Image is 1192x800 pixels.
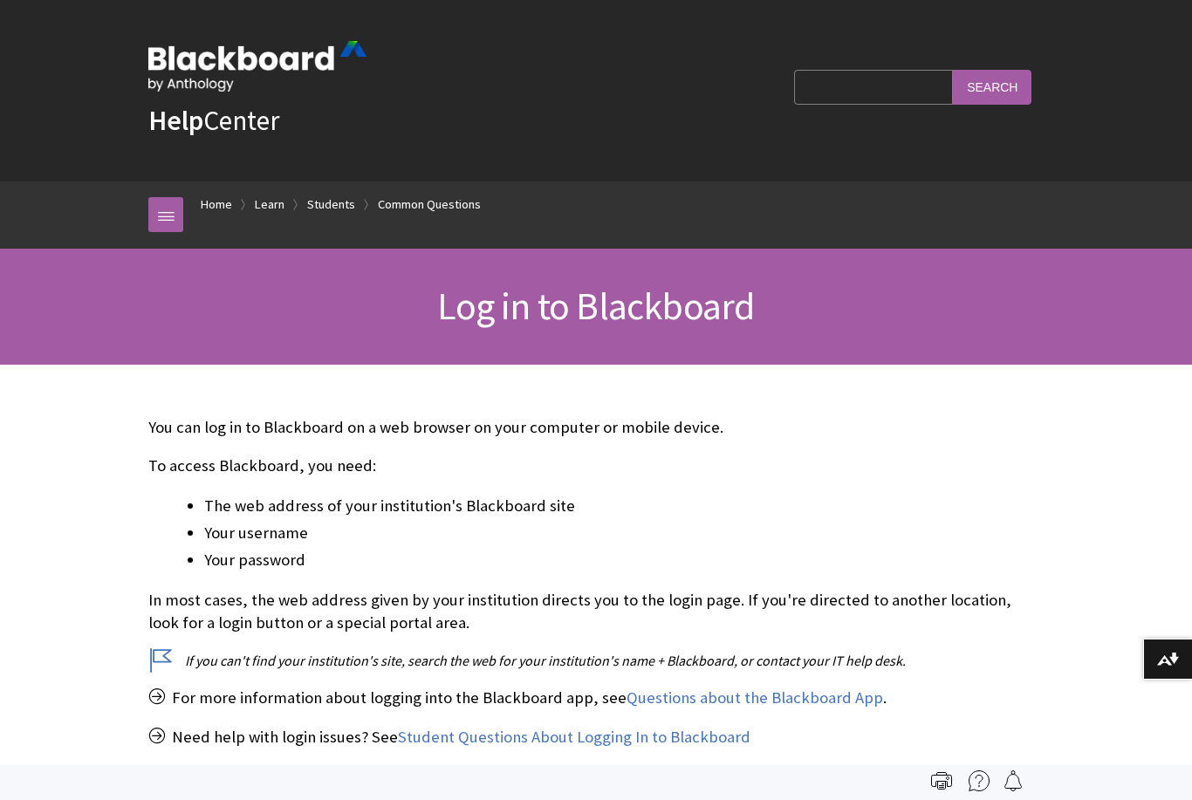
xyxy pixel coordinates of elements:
p: Need help with login issues? See [148,726,1044,749]
a: Questions about the Blackboard App [627,687,883,708]
p: If you can't find your institution's site, search the web for your institution's name + Blackboar... [148,651,1044,670]
img: Follow this page [1003,770,1024,791]
p: You can log in to Blackboard on a web browser on your computer or mobile device. [148,416,1044,439]
li: The web address of your institution's Blackboard site [204,494,1044,518]
img: More help [969,770,990,791]
a: Student Questions About Logging In to Blackboard [398,727,750,748]
li: Your username [204,521,1044,545]
a: HelpCenter [148,103,279,138]
a: Learn [255,194,284,215]
input: Search [953,70,1031,104]
strong: Help [148,103,203,138]
a: Common Questions [378,194,481,215]
li: Your password [204,548,1044,572]
span: Student Questions About Logging In to Blackboard [398,727,750,747]
a: Home [201,194,232,215]
p: For more information about logging into the Blackboard app, see . [148,687,1044,709]
p: In most cases, the web address given by your institution directs you to the login page. If you're... [148,589,1044,634]
p: To access Blackboard, you need: [148,455,1044,477]
img: Print [931,770,952,791]
span: Log in to Blackboard [437,282,754,330]
a: Students [307,194,355,215]
img: Blackboard by Anthology [148,41,367,92]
